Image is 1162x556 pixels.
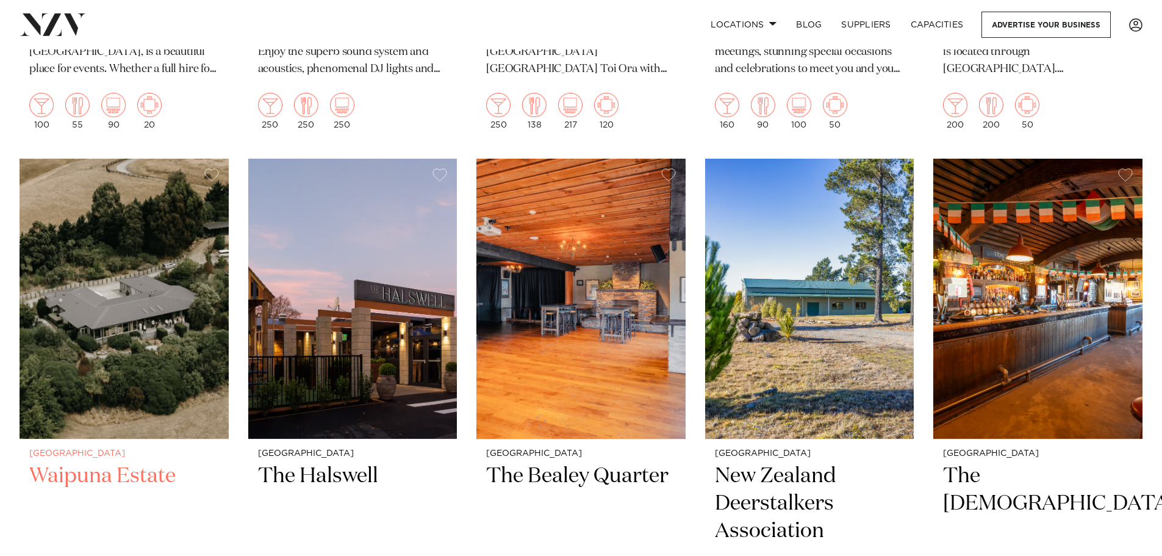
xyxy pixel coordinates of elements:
a: Locations [701,12,786,38]
img: theatre.png [330,93,354,117]
div: 90 [101,93,126,129]
h2: The Bealey Quarter [486,463,676,545]
img: dining.png [65,93,90,117]
img: cocktail.png [715,93,739,117]
img: cocktail.png [258,93,282,117]
a: SUPPLIERS [831,12,900,38]
h2: Waipuna Estate [29,463,219,545]
div: 50 [823,93,847,129]
div: 90 [751,93,775,129]
div: 200 [979,93,1003,129]
div: 217 [558,93,583,129]
small: [GEOGRAPHIC_DATA] [29,449,219,458]
img: cocktail.png [486,93,511,117]
a: Advertise your business [981,12,1111,38]
img: theatre.png [558,93,583,117]
img: The Bog, an Irish bar in Christchurch [933,159,1142,439]
div: 250 [330,93,354,129]
img: Function area for hire at The Bealey Quarter [476,159,686,439]
img: meeting.png [594,93,619,117]
small: [GEOGRAPHIC_DATA] [486,449,676,458]
img: dining.png [522,93,547,117]
div: 120 [594,93,619,129]
img: cocktail.png [29,93,54,117]
img: dining.png [751,93,775,117]
img: meeting.png [1015,93,1039,117]
div: 250 [294,93,318,129]
small: [GEOGRAPHIC_DATA] [715,449,905,458]
div: 200 [943,93,967,129]
div: 100 [787,93,811,129]
div: 55 [65,93,90,129]
img: meeting.png [823,93,847,117]
div: 20 [137,93,162,129]
div: 100 [29,93,54,129]
a: Capacities [901,12,974,38]
small: [GEOGRAPHIC_DATA] [258,449,448,458]
div: 50 [1015,93,1039,129]
div: 250 [486,93,511,129]
img: nzv-logo.png [20,13,86,35]
img: theatre.png [101,93,126,117]
img: meeting.png [137,93,162,117]
img: theatre.png [787,93,811,117]
img: dining.png [979,93,1003,117]
small: [GEOGRAPHIC_DATA] [943,449,1133,458]
img: cocktail.png [943,93,967,117]
div: 250 [258,93,282,129]
img: Entrance to The Halswell [248,159,457,439]
h2: The [DEMOGRAPHIC_DATA] [943,463,1133,545]
a: BLOG [786,12,831,38]
h2: The Halswell [258,463,448,545]
img: dining.png [294,93,318,117]
div: 160 [715,93,739,129]
div: 138 [522,93,547,129]
h2: New Zealand Deerstalkers Association [715,463,905,545]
